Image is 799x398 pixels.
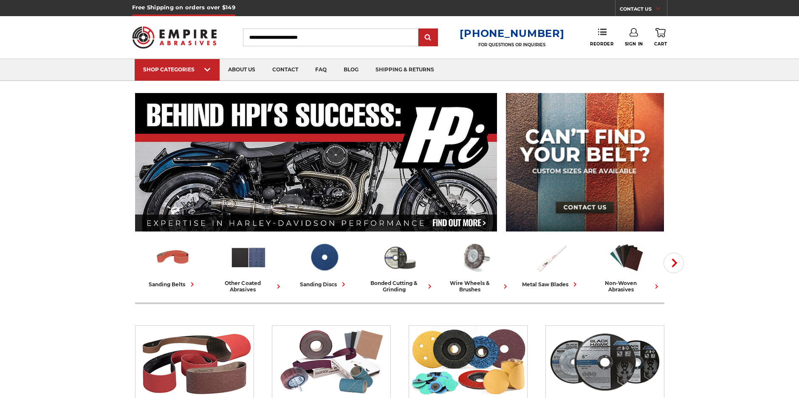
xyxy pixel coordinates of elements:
[214,239,283,293] a: other coated abrasives
[590,28,613,46] a: Reorder
[460,27,564,40] a: [PHONE_NUMBER]
[420,29,437,46] input: Submit
[620,4,667,16] a: CONTACT US
[441,280,510,293] div: wire wheels & brushes
[300,280,348,289] div: sanding discs
[149,280,197,289] div: sanding belts
[654,41,667,47] span: Cart
[220,59,264,81] a: about us
[365,239,434,293] a: bonded cutting & grinding
[367,59,443,81] a: shipping & returns
[272,326,390,398] img: Other Coated Abrasives
[381,239,418,276] img: Bonded Cutting & Grinding
[136,326,254,398] img: Sanding Belts
[592,280,661,293] div: non-woven abrasives
[663,253,684,273] button: Next
[517,239,585,289] a: metal saw blades
[522,280,579,289] div: metal saw blades
[409,326,527,398] img: Sanding Discs
[365,280,434,293] div: bonded cutting & grinding
[135,93,497,231] img: Banner for an interview featuring Horsepower Inc who makes Harley performance upgrades featured o...
[290,239,359,289] a: sanding discs
[441,239,510,293] a: wire wheels & brushes
[335,59,367,81] a: blog
[590,41,613,47] span: Reorder
[264,59,307,81] a: contact
[305,239,343,276] img: Sanding Discs
[307,59,335,81] a: faq
[143,66,211,73] div: SHOP CATEGORIES
[506,93,664,231] img: promo banner for custom belts.
[592,239,661,293] a: non-woven abrasives
[546,326,664,398] img: Bonded Cutting & Grinding
[457,239,494,276] img: Wire Wheels & Brushes
[214,280,283,293] div: other coated abrasives
[154,239,192,276] img: Sanding Belts
[625,41,643,47] span: Sign In
[460,42,564,48] p: FOR QUESTIONS OR INQUIRIES
[608,239,645,276] img: Non-woven Abrasives
[654,28,667,47] a: Cart
[138,239,207,289] a: sanding belts
[532,239,570,276] img: Metal Saw Blades
[230,239,267,276] img: Other Coated Abrasives
[132,21,217,54] img: Empire Abrasives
